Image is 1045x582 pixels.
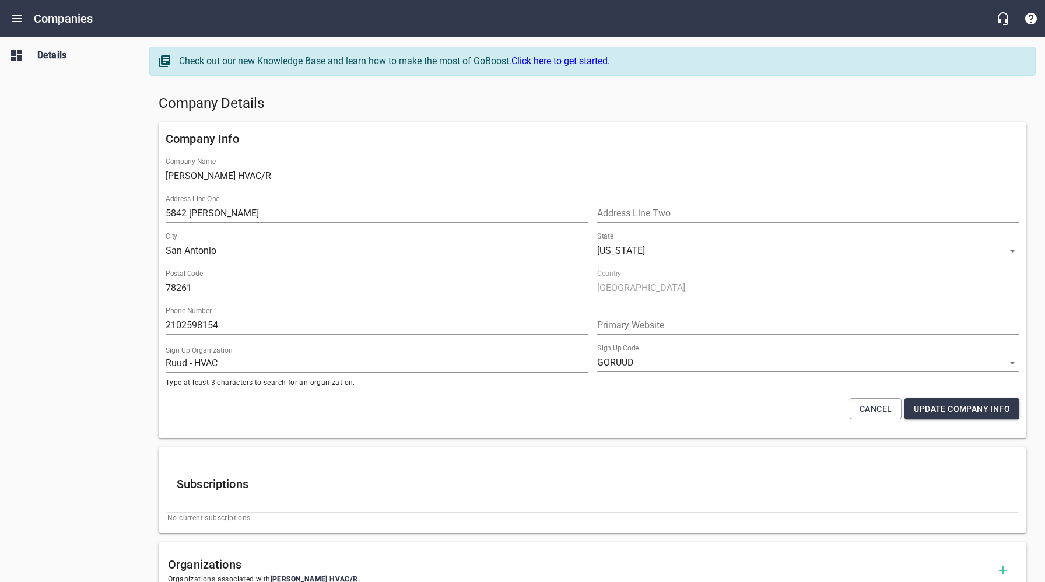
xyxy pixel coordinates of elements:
button: Cancel [850,398,902,420]
span: Type at least 3 characters to search for an organization. [166,377,588,389]
label: Country [597,270,621,277]
button: Live Chat [989,5,1017,33]
label: Postal Code [166,270,203,277]
h5: Company Details [159,94,1026,113]
h6: Subscriptions [177,475,1008,493]
label: Address Line One [166,195,219,202]
input: Start typing to search organizations [166,354,588,373]
button: Support Portal [1017,5,1045,33]
button: Update Company Info [904,398,1019,420]
h6: Companies [34,9,93,28]
div: Check out our new Knowledge Base and learn how to make the most of GoBoost. [179,54,1023,68]
span: Cancel [860,402,892,416]
label: Phone Number [166,307,212,314]
h6: Organizations [168,555,989,574]
label: Sign Up Code [597,345,639,352]
label: Company Name [166,158,216,165]
label: City [166,233,177,240]
a: Click here to get started. [511,55,610,66]
span: Update Company Info [914,402,1010,416]
span: No current subscriptions. [167,513,1018,524]
label: State [597,233,613,240]
h6: Company Info [166,129,1019,148]
span: Details [37,48,126,62]
button: Open drawer [3,5,31,33]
